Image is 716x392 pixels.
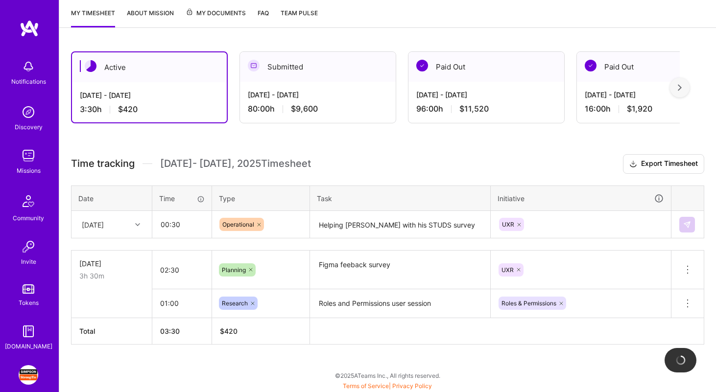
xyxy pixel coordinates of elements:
div: 96:00 h [416,104,556,114]
th: Total [72,318,152,344]
div: [DATE] [82,219,104,230]
div: 80:00 h [248,104,388,114]
img: guide book [19,322,38,341]
div: © 2025 ATeams Inc., All rights reserved. [59,363,716,388]
div: Initiative [498,193,664,204]
span: $11,520 [459,104,489,114]
span: Roles & Permissions [501,300,556,307]
span: UXR [501,266,514,274]
div: 3:30 h [80,104,219,115]
img: Community [17,189,40,213]
div: Missions [17,165,41,176]
span: UXR [502,221,514,228]
img: Submit [683,221,691,229]
i: icon Chevron [135,222,140,227]
div: [DATE] - [DATE] [416,90,556,100]
div: Community [13,213,44,223]
span: $ 420 [220,327,238,335]
span: $9,600 [291,104,318,114]
textarea: Roles and Permissions user session [311,290,489,317]
img: Paid Out [585,60,597,71]
div: Paid Out [408,52,564,82]
input: HH:MM [152,290,212,316]
i: icon Download [629,159,637,169]
img: discovery [19,102,38,122]
th: Date [72,185,152,211]
div: Invite [21,256,36,267]
div: null [679,217,696,232]
span: | [343,382,432,390]
img: Simpson Strong-Tie: General Design [19,365,38,385]
a: Simpson Strong-Tie: General Design [16,365,41,385]
div: Discovery [15,122,43,132]
textarea: Helping [PERSON_NAME] with his STUDS survey [311,212,489,238]
img: tokens [23,284,34,294]
img: Active [85,60,96,72]
span: $420 [118,104,138,115]
div: [DATE] - [DATE] [248,90,388,100]
th: Task [310,185,491,211]
a: Team Pulse [281,8,318,27]
div: Notifications [11,76,46,87]
span: Planning [222,266,246,274]
div: Tokens [19,298,39,308]
a: Terms of Service [343,382,389,390]
span: Team Pulse [281,9,318,17]
span: $1,920 [627,104,652,114]
div: [DATE] [79,258,144,269]
img: teamwork [19,146,38,165]
textarea: Figma feeback survey [311,252,489,288]
th: Type [212,185,310,211]
div: 3h 30m [79,271,144,281]
input: HH:MM [152,257,212,283]
a: Privacy Policy [392,382,432,390]
img: bell [19,57,38,76]
a: About Mission [127,8,174,27]
div: Active [72,52,227,82]
img: Invite [19,237,38,256]
button: Export Timesheet [623,154,704,174]
span: Operational [222,221,254,228]
a: FAQ [258,8,269,27]
div: Time [159,193,205,204]
span: My Documents [186,8,246,19]
img: right [678,84,682,91]
a: My Documents [186,8,246,27]
img: Submitted [248,60,260,71]
img: logo [20,20,39,37]
div: Submitted [240,52,396,82]
th: 03:30 [152,318,212,344]
span: Research [222,300,248,307]
input: HH:MM [153,211,211,237]
div: [DOMAIN_NAME] [5,341,52,351]
img: loading [674,354,687,366]
img: Paid Out [416,60,428,71]
span: [DATE] - [DATE] , 2025 Timesheet [160,158,311,170]
div: [DATE] - [DATE] [80,90,219,100]
a: My timesheet [71,8,115,27]
span: Time tracking [71,158,135,170]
